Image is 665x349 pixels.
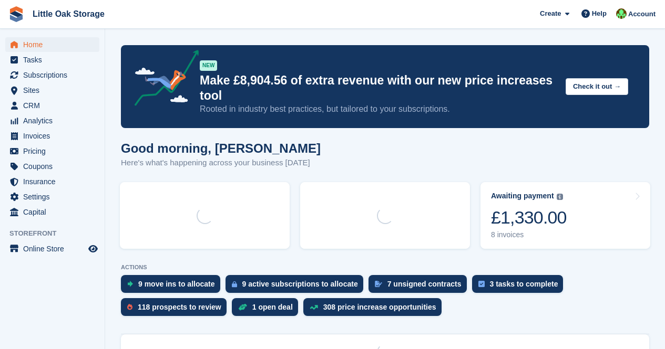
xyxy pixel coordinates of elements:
[5,241,99,256] a: menu
[23,174,86,189] span: Insurance
[23,159,86,174] span: Coupons
[5,113,99,128] a: menu
[566,78,628,96] button: Check it out →
[490,280,558,288] div: 3 tasks to complete
[138,280,215,288] div: 9 move ins to allocate
[480,182,650,249] a: Awaiting payment £1,330.00 8 invoices
[5,83,99,98] a: menu
[592,8,607,19] span: Help
[226,275,369,298] a: 9 active subscriptions to allocate
[5,37,99,52] a: menu
[126,50,199,110] img: price-adjustments-announcement-icon-8257ccfd72463d97f412b2fc003d46551f7dbcb40ab6d574587a9cd5c0d94...
[387,280,462,288] div: 7 unsigned contracts
[23,144,86,158] span: Pricing
[478,281,485,287] img: task-75834270c22a3079a89374b754ae025e5fb1db73e45f91037f5363f120a921f8.svg
[540,8,561,19] span: Create
[5,174,99,189] a: menu
[121,141,321,155] h1: Good morning, [PERSON_NAME]
[23,83,86,98] span: Sites
[5,68,99,82] a: menu
[5,98,99,113] a: menu
[23,241,86,256] span: Online Store
[28,5,109,23] a: Little Oak Storage
[23,68,86,82] span: Subscriptions
[303,298,447,321] a: 308 price increase opportunities
[491,230,567,239] div: 8 invoices
[138,303,221,311] div: 118 prospects to review
[323,303,436,311] div: 308 price increase opportunities
[23,52,86,67] span: Tasks
[200,60,217,71] div: NEW
[369,275,472,298] a: 7 unsigned contracts
[628,9,656,19] span: Account
[5,144,99,158] a: menu
[23,189,86,204] span: Settings
[238,303,247,311] img: deal-1b604bf984904fb50ccaf53a9ad4b4a5d6e5aea283cecdc64d6e3604feb123c2.svg
[242,280,358,288] div: 9 active subscriptions to allocate
[491,207,567,228] div: £1,330.00
[23,113,86,128] span: Analytics
[87,242,99,255] a: Preview store
[5,52,99,67] a: menu
[23,37,86,52] span: Home
[121,264,649,271] p: ACTIONS
[127,304,132,310] img: prospect-51fa495bee0391a8d652442698ab0144808aea92771e9ea1ae160a38d050c398.svg
[616,8,627,19] img: Michael Aujla
[23,98,86,113] span: CRM
[121,275,226,298] a: 9 move ins to allocate
[200,103,557,115] p: Rooted in industry best practices, but tailored to your subscriptions.
[491,192,554,200] div: Awaiting payment
[5,205,99,219] a: menu
[8,6,24,22] img: stora-icon-8386f47178a22dfd0bd8f6a31ec36ba5ce8667c1dd55bd0f319d3a0aa187defe.svg
[310,305,318,310] img: price_increase_opportunities-93ffe204e8149a01c8c9dc8f82e8f89637d9d84a8eef4429ea346261dce0b2c0.svg
[252,303,293,311] div: 1 open deal
[127,281,133,287] img: move_ins_to_allocate_icon-fdf77a2bb77ea45bf5b3d319d69a93e2d87916cf1d5bf7949dd705db3b84f3ca.svg
[121,157,321,169] p: Here's what's happening across your business [DATE]
[375,281,382,287] img: contract_signature_icon-13c848040528278c33f63329250d36e43548de30e8caae1d1a13099fd9432cc5.svg
[232,281,237,288] img: active_subscription_to_allocate_icon-d502201f5373d7db506a760aba3b589e785aa758c864c3986d89f69b8ff3...
[5,159,99,174] a: menu
[5,189,99,204] a: menu
[121,298,232,321] a: 118 prospects to review
[232,298,303,321] a: 1 open deal
[5,129,99,143] a: menu
[200,73,557,103] p: Make £8,904.56 of extra revenue with our new price increases tool
[23,205,86,219] span: Capital
[557,194,563,200] img: icon-info-grey-7440780725fd019a000dd9b08b2336e03edf1995a4989e88bcd33f0948082b44.svg
[23,129,86,143] span: Invoices
[9,228,105,239] span: Storefront
[472,275,569,298] a: 3 tasks to complete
